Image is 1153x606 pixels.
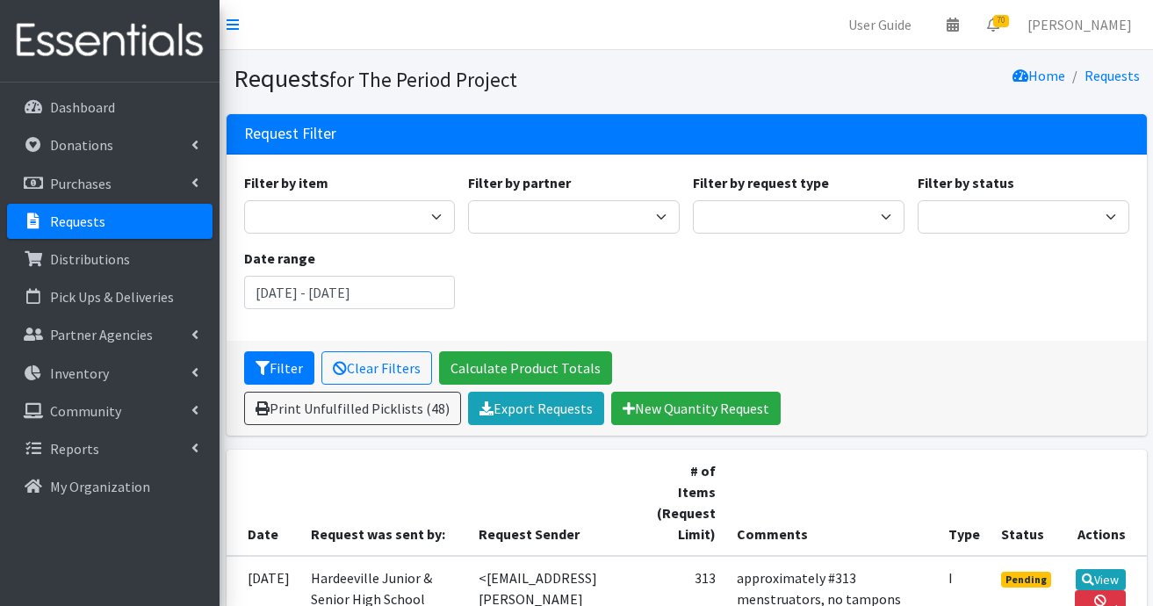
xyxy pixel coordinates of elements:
[50,98,115,116] p: Dashboard
[50,175,112,192] p: Purchases
[7,90,213,125] a: Dashboard
[7,431,213,466] a: Reports
[50,250,130,268] p: Distributions
[1064,450,1147,556] th: Actions
[7,166,213,201] a: Purchases
[50,440,99,458] p: Reports
[1013,7,1146,42] a: [PERSON_NAME]
[50,326,153,343] p: Partner Agencies
[244,392,461,425] a: Print Unfulfilled Picklists (48)
[468,392,604,425] a: Export Requests
[644,450,726,556] th: # of Items (Request Limit)
[726,450,938,556] th: Comments
[7,127,213,162] a: Donations
[1001,572,1051,588] span: Pending
[1012,67,1065,84] a: Home
[7,242,213,277] a: Distributions
[693,172,829,193] label: Filter by request type
[7,11,213,70] img: HumanEssentials
[7,356,213,391] a: Inventory
[918,172,1014,193] label: Filter by status
[973,7,1013,42] a: 70
[7,279,213,314] a: Pick Ups & Deliveries
[948,569,953,587] abbr: Individual
[50,364,109,382] p: Inventory
[244,125,336,143] h3: Request Filter
[244,172,328,193] label: Filter by item
[991,450,1064,556] th: Status
[50,213,105,230] p: Requests
[7,204,213,239] a: Requests
[329,67,517,92] small: for The Period Project
[468,172,571,193] label: Filter by partner
[234,63,681,94] h1: Requests
[244,351,314,385] button: Filter
[993,15,1009,27] span: 70
[7,317,213,352] a: Partner Agencies
[50,402,121,420] p: Community
[300,450,468,556] th: Request was sent by:
[321,351,432,385] a: Clear Filters
[7,469,213,504] a: My Organization
[468,450,645,556] th: Request Sender
[7,393,213,429] a: Community
[834,7,926,42] a: User Guide
[244,248,315,269] label: Date range
[227,450,300,556] th: Date
[611,392,781,425] a: New Quantity Request
[50,288,174,306] p: Pick Ups & Deliveries
[244,276,456,309] input: January 1, 2011 - December 31, 2011
[439,351,612,385] a: Calculate Product Totals
[1085,67,1140,84] a: Requests
[1076,569,1126,590] a: View
[50,478,150,495] p: My Organization
[938,450,991,556] th: Type
[50,136,113,154] p: Donations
